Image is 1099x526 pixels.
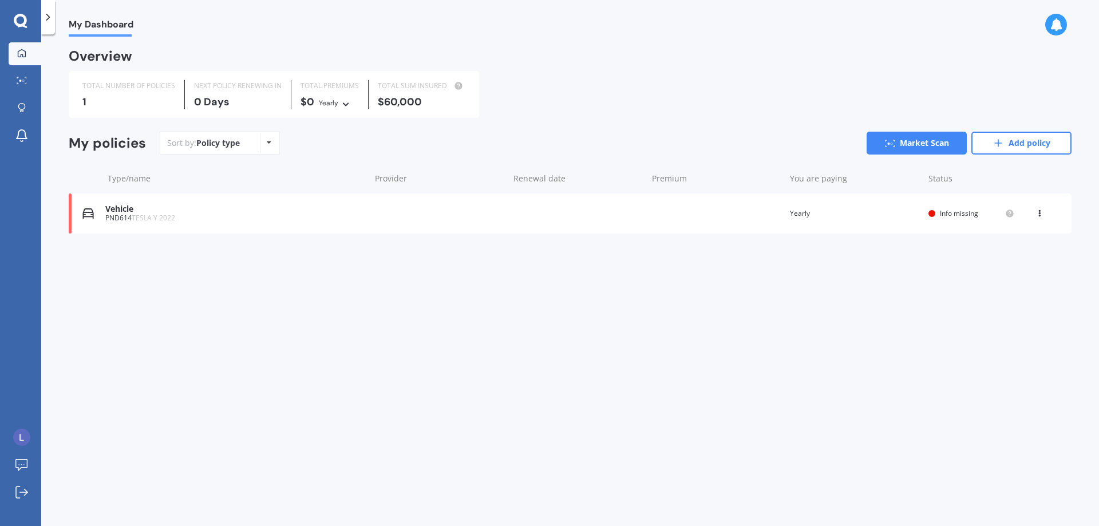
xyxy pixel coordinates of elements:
[790,208,919,219] div: Yearly
[928,173,1014,184] div: Status
[301,96,359,109] div: $0
[194,80,282,92] div: NEXT POLICY RENEWING IN
[319,97,338,109] div: Yearly
[790,173,919,184] div: You are paying
[69,135,146,152] div: My policies
[301,80,359,92] div: TOTAL PREMIUMS
[82,96,175,108] div: 1
[82,80,175,92] div: TOTAL NUMBER OF POLICIES
[69,19,133,34] span: My Dashboard
[108,173,366,184] div: Type/name
[105,214,365,222] div: PND614
[867,132,967,155] a: Market Scan
[82,208,94,219] img: Vehicle
[194,96,282,108] div: 0 Days
[513,173,643,184] div: Renewal date
[375,173,504,184] div: Provider
[132,213,175,223] span: TESLA Y 2022
[940,208,978,218] span: Info missing
[13,429,30,446] img: ACg8ocKnQibuN5u1fXdl1IVweCD7tpR-1JKQjbqdk7hlFeEjKIA7zQ=s96-c
[105,204,365,214] div: Vehicle
[69,50,132,62] div: Overview
[378,80,465,92] div: TOTAL SUM INSURED
[652,173,781,184] div: Premium
[196,137,240,149] div: Policy type
[971,132,1072,155] a: Add policy
[167,137,240,149] div: Sort by:
[378,96,465,108] div: $60,000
